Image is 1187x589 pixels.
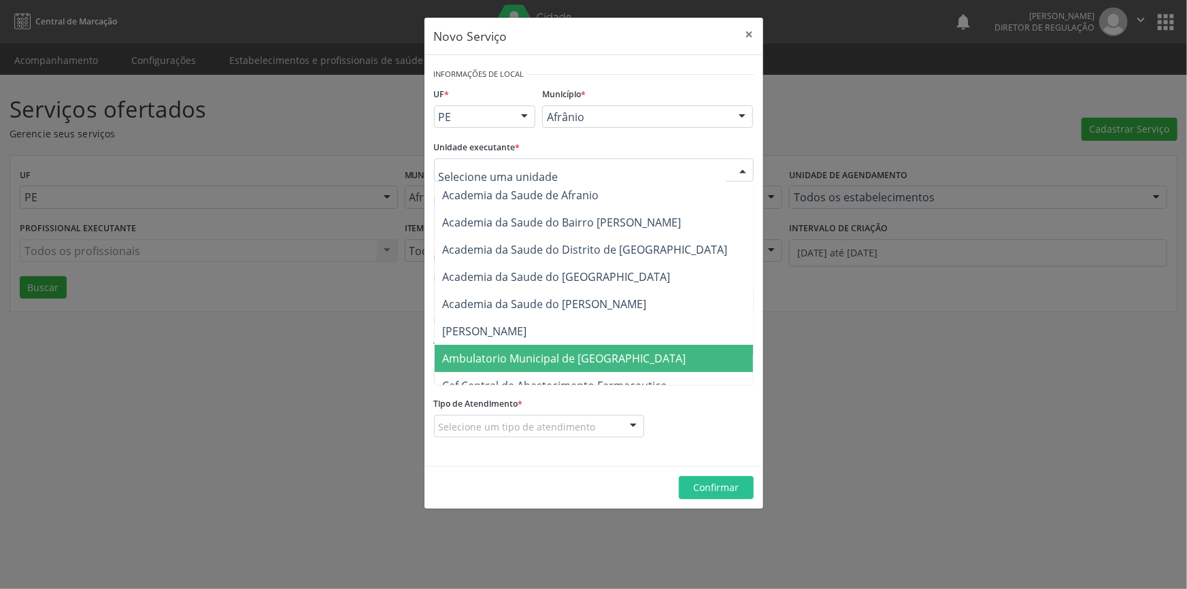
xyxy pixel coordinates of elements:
[434,137,520,158] label: Unidade executante
[443,378,668,393] span: Caf Central de Abastecimento Farmaceutico
[443,351,686,366] span: Ambulatorio Municipal de [GEOGRAPHIC_DATA]
[434,69,524,80] small: Informações de Local
[434,27,507,45] h5: Novo Serviço
[439,163,726,190] input: Selecione uma unidade
[736,18,763,51] button: Close
[443,324,527,339] span: [PERSON_NAME]
[679,476,754,499] button: Confirmar
[434,84,450,105] label: UF
[443,297,647,312] span: Academia da Saude do [PERSON_NAME]
[443,188,599,203] span: Academia da Saude de Afranio
[443,242,728,257] span: Academia da Saude do Distrito de [GEOGRAPHIC_DATA]
[443,215,682,230] span: Academia da Saude do Bairro [PERSON_NAME]
[693,481,739,494] span: Confirmar
[439,420,596,434] span: Selecione um tipo de atendimento
[434,394,523,415] label: Tipo de Atendimento
[547,110,725,124] span: Afrânio
[542,84,586,105] label: Município
[439,110,508,124] span: PE
[443,269,671,284] span: Academia da Saude do [GEOGRAPHIC_DATA]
